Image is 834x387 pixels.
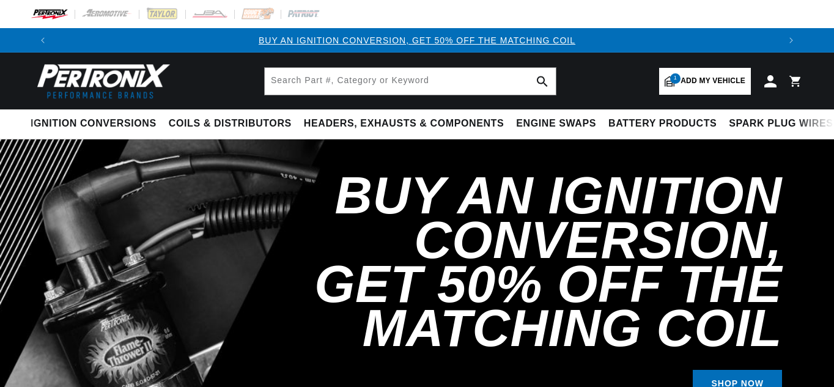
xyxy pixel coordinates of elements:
[608,117,717,130] span: Battery Products
[259,174,782,350] h2: Buy an Ignition Conversion, Get 50% off the Matching Coil
[169,117,292,130] span: Coils & Distributors
[298,109,510,138] summary: Headers, Exhausts & Components
[265,68,556,95] input: Search Part #, Category or Keyword
[55,34,779,47] div: 1 of 3
[516,117,596,130] span: Engine Swaps
[659,68,751,95] a: 1Add my vehicle
[259,35,575,45] a: BUY AN IGNITION CONVERSION, GET 50% OFF THE MATCHING COIL
[31,117,157,130] span: Ignition Conversions
[31,109,163,138] summary: Ignition Conversions
[163,109,298,138] summary: Coils & Distributors
[670,73,681,84] span: 1
[729,117,833,130] span: Spark Plug Wires
[304,117,504,130] span: Headers, Exhausts & Components
[529,68,556,95] button: search button
[31,60,171,102] img: Pertronix
[510,109,602,138] summary: Engine Swaps
[602,109,723,138] summary: Battery Products
[55,34,779,47] div: Announcement
[681,75,745,87] span: Add my vehicle
[779,28,803,53] button: Translation missing: en.sections.announcements.next_announcement
[31,28,55,53] button: Translation missing: en.sections.announcements.previous_announcement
